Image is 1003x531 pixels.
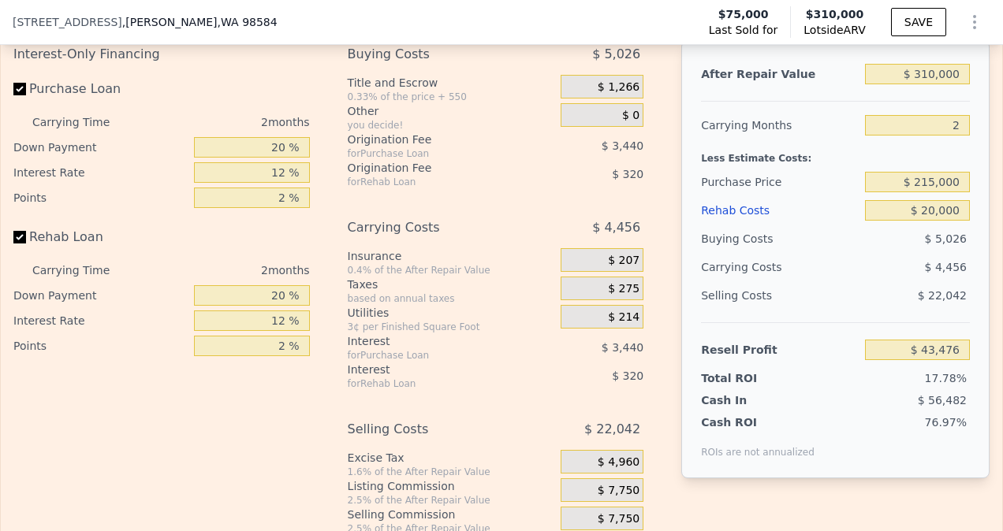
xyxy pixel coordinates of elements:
div: Carrying Costs [348,214,522,242]
div: Other [348,103,555,119]
div: Down Payment [13,135,188,160]
span: 17.78% [925,372,967,384]
div: for Rehab Loan [348,176,522,188]
span: $75,000 [718,6,769,22]
div: Purchase Price [701,168,859,196]
div: Rehab Costs [701,196,859,225]
div: for Rehab Loan [348,377,522,390]
div: Utilities [348,305,555,321]
input: Rehab Loan [13,231,26,243]
span: $310,000 [806,8,864,20]
div: Carrying Time [32,258,134,283]
div: Carrying Costs [701,253,799,281]
span: $ 5,026 [925,232,967,245]
div: Cash In [701,392,799,408]
div: Interest [348,362,522,377]
span: $ 214 [608,310,639,325]
span: $ 22,042 [584,415,640,444]
span: $ 4,456 [925,261,967,273]
button: Show Options [959,6,990,38]
div: Interest [348,333,522,349]
div: Buying Costs [348,40,522,69]
span: , WA 98584 [218,16,278,28]
div: Excise Tax [348,450,555,466]
span: $ 4,456 [592,214,640,242]
span: 76.97% [925,416,967,429]
div: Interest Rate [13,308,188,333]
span: Last Sold for [709,22,778,38]
div: 1.6% of the After Repair Value [348,466,555,478]
div: Cash ROI [701,414,815,430]
label: Purchase Loan [13,75,188,103]
button: SAVE [891,8,946,36]
div: ROIs are not annualized [701,430,815,459]
span: $ 0 [622,109,639,123]
span: Lotside ARV [804,22,865,38]
div: 0.4% of the After Repair Value [348,264,555,277]
div: After Repair Value [701,60,859,88]
span: $ 1,266 [598,80,639,95]
div: Title and Escrow [348,75,555,91]
div: Carrying Months [701,111,859,139]
div: 0.33% of the price + 550 [348,91,555,103]
div: 3¢ per Finished Square Foot [348,321,555,333]
div: Points [13,333,188,358]
span: $ 3,440 [602,139,643,152]
span: $ 4,960 [598,455,639,470]
div: Interest Rate [13,160,188,185]
span: $ 320 [612,168,643,180]
span: $ 5,026 [592,40,640,69]
div: Listing Commission [348,478,555,494]
div: Resell Profit [701,336,859,364]
span: $ 207 [608,254,639,268]
div: 2 months [140,110,310,135]
div: Insurance [348,248,555,264]
div: Interest-Only Financing [13,40,310,69]
span: $ 22,042 [918,289,967,302]
div: Selling Costs [348,415,522,444]
div: Points [13,185,188,210]
span: $ 320 [612,369,643,382]
div: 2 months [140,258,310,283]
div: based on annual taxes [348,292,555,305]
span: $ 275 [608,282,639,296]
span: , [PERSON_NAME] [122,14,278,30]
div: for Purchase Loan [348,349,522,362]
div: Selling Commission [348,507,555,522]
div: 2.5% of the After Repair Value [348,494,555,507]
div: Selling Costs [701,281,859,310]
div: Taxes [348,277,555,292]
div: Origination Fee [348,160,522,176]
input: Purchase Loan [13,83,26,95]
div: Down Payment [13,283,188,308]
span: $ 7,750 [598,512,639,526]
div: Origination Fee [348,132,522,147]
div: Buying Costs [701,225,859,253]
div: for Purchase Loan [348,147,522,160]
div: you decide! [348,119,555,132]
span: $ 56,482 [918,394,967,407]
span: [STREET_ADDRESS] [13,14,122,30]
div: Total ROI [701,370,799,386]
div: Carrying Time [32,110,134,135]
span: $ 3,440 [602,341,643,354]
label: Rehab Loan [13,223,188,251]
span: $ 7,750 [598,484,639,498]
div: Less Estimate Costs: [701,139,970,168]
